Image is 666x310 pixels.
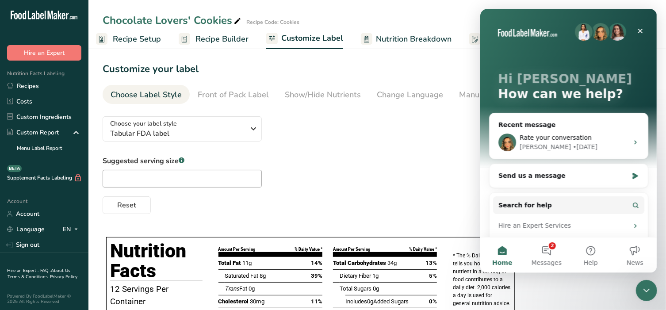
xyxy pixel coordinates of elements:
[110,283,203,308] p: 12 Servings Per Container
[195,33,249,45] span: Recipe Builder
[281,32,343,44] span: Customize Label
[218,260,241,266] span: Total Fat
[8,274,50,280] a: Terms & Conditions .
[103,12,243,28] div: Chocolate Lovers' Cookies
[218,246,256,253] div: Amount Per Serving
[295,246,322,253] div: % Daily Value *
[110,119,177,128] span: Choose your label style
[7,128,59,137] div: Custom Report
[110,241,203,281] h1: Nutrition Facts
[117,200,136,210] span: Reset
[225,285,239,292] i: Trans
[218,298,249,305] span: Cholesterol
[246,18,299,26] div: Recipe Code: Cookies
[103,62,199,77] h1: Customize your label
[636,280,657,301] iframe: Intercom live chat
[311,259,322,268] span: 14%
[340,272,371,279] span: Dietary Fiber
[311,272,322,280] span: 39%
[113,33,161,45] span: Recipe Setup
[345,298,409,305] span: Includes Added Sugars
[429,272,437,280] span: 5%
[110,128,245,139] span: Tabular FDA label
[377,89,443,101] div: Change Language
[340,285,371,292] span: Total Sugars
[311,297,322,306] span: 11%
[333,246,370,253] div: Amount Per Serving
[7,222,45,237] a: Language
[409,246,437,253] div: % Daily Value *
[372,272,379,279] span: 1g
[103,156,262,166] label: Suggested serving size
[459,89,544,101] div: Manual Label Override
[225,272,258,279] span: Saturated Fat
[361,29,452,49] a: Nutrition Breakdown
[225,285,247,292] span: Fat
[429,297,437,306] span: 0%
[249,285,255,292] span: 0g
[179,29,249,49] a: Recipe Builder
[7,268,70,280] a: About Us .
[387,260,397,266] span: 34g
[425,259,437,268] span: 13%
[285,89,361,101] div: Show/Hide Nutrients
[333,260,386,266] span: Total Carbohydrates
[376,33,452,45] span: Nutrition Breakdown
[243,260,252,266] span: 11g
[469,29,563,49] a: Notes & Attachments
[198,89,269,101] div: Front of Pack Label
[7,45,81,61] button: Hire an Expert
[373,285,379,292] span: 0g
[63,224,81,235] div: EN
[250,298,265,305] span: 30mg
[40,268,51,274] a: FAQ .
[266,28,343,50] a: Customize Label
[50,274,77,280] a: Privacy Policy
[367,298,373,305] span: 0g
[7,294,81,304] div: Powered By FoodLabelMaker © 2025 All Rights Reserved
[480,9,657,273] iframe: Intercom live chat
[103,116,262,142] button: Choose your label style Tabular FDA label
[453,252,511,308] p: * The % Daily Value (DV) tells you how much a nutrient in a serving of food contributes to a dail...
[260,272,266,279] span: 8g
[111,89,182,101] div: Choose Label Style
[7,165,22,172] div: BETA
[7,268,38,274] a: Hire an Expert .
[103,196,151,214] button: Reset
[96,29,161,49] a: Recipe Setup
